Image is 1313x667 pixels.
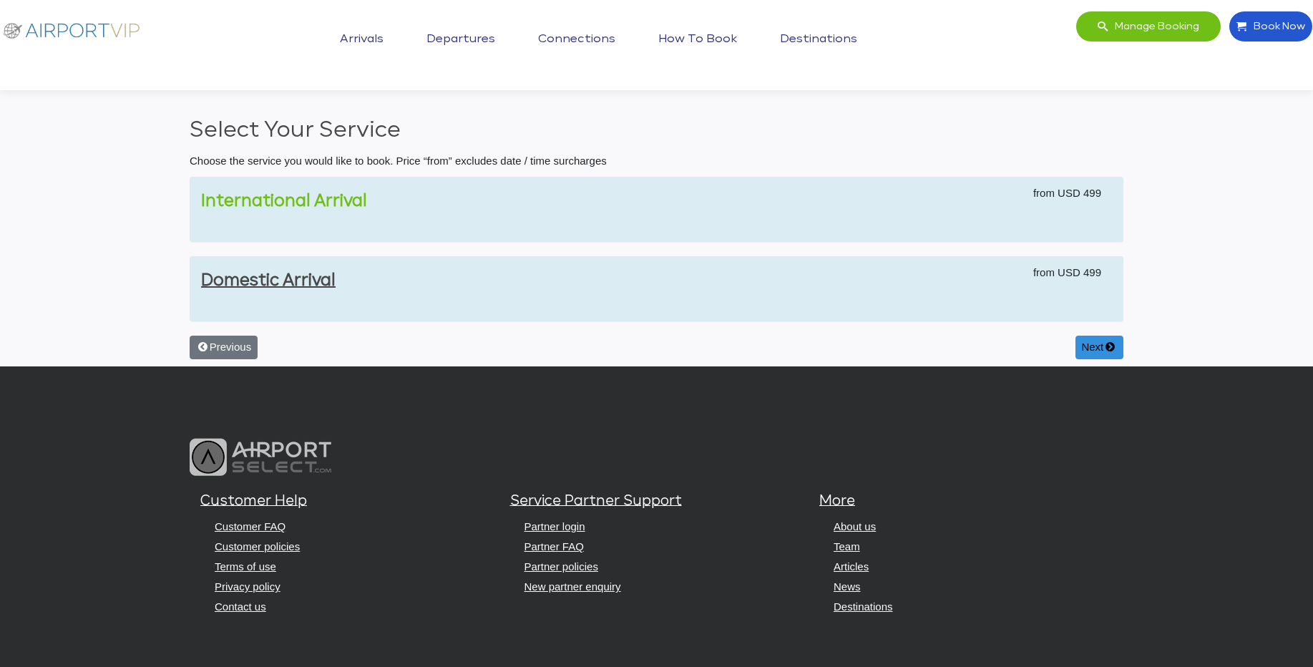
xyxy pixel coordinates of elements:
a: Departures [423,21,499,57]
a: News [834,580,861,593]
a: Articles [834,560,869,573]
h2: Select Your Service [190,115,1123,147]
a: Customer policies [215,540,300,552]
a: Destinations [776,21,861,57]
button: Next [1075,336,1123,360]
a: Terms of use [215,560,276,573]
a: Connections [535,21,619,57]
span: from USD 499 [1033,185,1101,202]
a: Partner policies [524,560,598,573]
a: Domestic Arrival [201,273,336,288]
span: from USD 499 [1033,264,1101,281]
a: Contact us [215,600,266,613]
a: New partner enquiry [524,580,621,593]
a: Team [834,540,860,552]
a: How to book [655,21,741,57]
a: Partner FAQ [524,540,584,552]
img: airport select logo [190,438,333,477]
h5: Customer Help [200,491,499,511]
a: Partner login [524,520,585,532]
button: Previous [190,336,258,360]
a: Destinations [834,600,893,613]
h5: More [819,491,1118,511]
a: Privacy policy [215,580,280,593]
span: Book Now [1246,11,1305,42]
a: Arrivals [336,21,387,57]
a: International Arrival [201,193,367,209]
span: Manage booking [1108,11,1199,42]
a: About us [834,520,876,532]
a: Customer FAQ [215,520,285,532]
h5: Service Partner Support [510,491,809,511]
a: Book Now [1229,11,1313,42]
p: Choose the service you would like to book. Price “from” excludes date / time surcharges [190,152,1123,170]
a: Manage booking [1075,11,1221,42]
